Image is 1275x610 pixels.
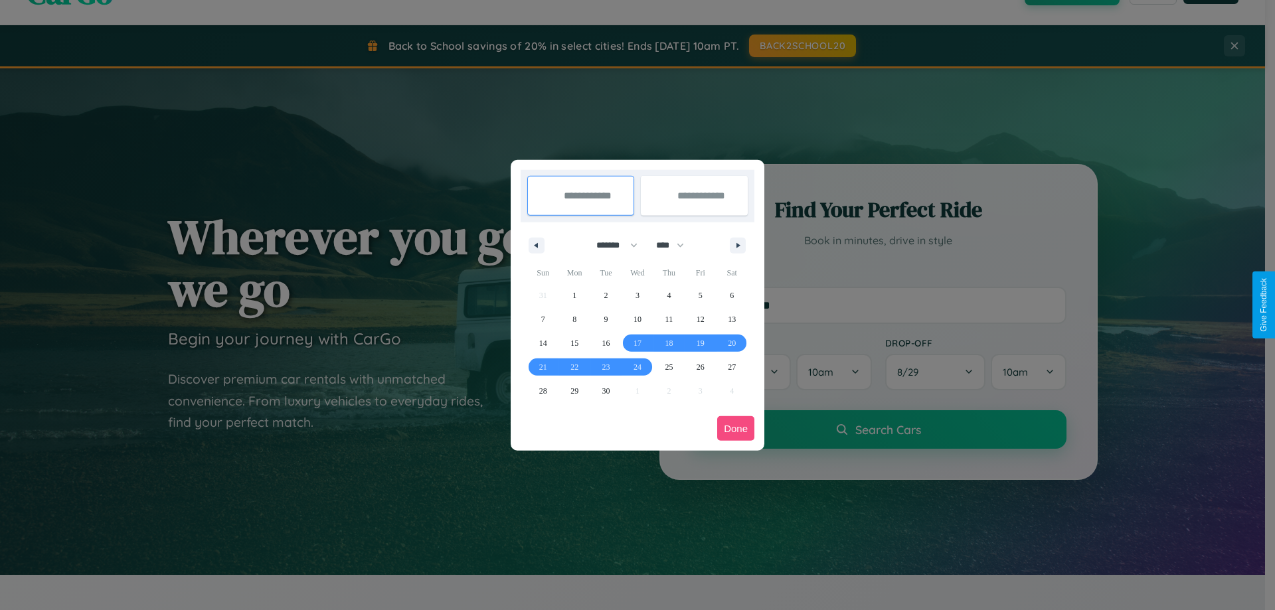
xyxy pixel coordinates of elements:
span: 22 [570,355,578,379]
span: 24 [634,355,641,379]
span: 4 [667,283,671,307]
span: 27 [728,355,736,379]
button: 13 [717,307,748,331]
span: 26 [697,355,705,379]
button: 19 [685,331,716,355]
button: 21 [527,355,558,379]
button: 15 [558,331,590,355]
button: 12 [685,307,716,331]
button: 24 [622,355,653,379]
button: 16 [590,331,622,355]
span: 23 [602,355,610,379]
button: 1 [558,283,590,307]
span: 16 [602,331,610,355]
span: 1 [572,283,576,307]
span: 18 [665,331,673,355]
button: 22 [558,355,590,379]
span: Sat [717,262,748,283]
span: Mon [558,262,590,283]
span: 30 [602,379,610,403]
span: 7 [541,307,545,331]
span: Tue [590,262,622,283]
span: 29 [570,379,578,403]
span: 6 [730,283,734,307]
button: 25 [653,355,685,379]
button: Done [717,416,754,441]
button: 8 [558,307,590,331]
button: 10 [622,307,653,331]
span: 11 [665,307,673,331]
button: 20 [717,331,748,355]
span: 17 [634,331,641,355]
button: 30 [590,379,622,403]
button: 18 [653,331,685,355]
span: Wed [622,262,653,283]
span: 28 [539,379,547,403]
span: Thu [653,262,685,283]
span: 21 [539,355,547,379]
span: Sun [527,262,558,283]
span: 9 [604,307,608,331]
button: 17 [622,331,653,355]
button: 3 [622,283,653,307]
span: 14 [539,331,547,355]
span: 5 [699,283,703,307]
button: 23 [590,355,622,379]
button: 14 [527,331,558,355]
button: 11 [653,307,685,331]
span: 20 [728,331,736,355]
button: 9 [590,307,622,331]
button: 5 [685,283,716,307]
button: 2 [590,283,622,307]
span: 3 [636,283,639,307]
button: 26 [685,355,716,379]
span: 8 [572,307,576,331]
div: Give Feedback [1259,278,1268,332]
button: 6 [717,283,748,307]
span: 10 [634,307,641,331]
button: 4 [653,283,685,307]
span: 25 [665,355,673,379]
span: 2 [604,283,608,307]
span: 15 [570,331,578,355]
span: 12 [697,307,705,331]
button: 27 [717,355,748,379]
span: 19 [697,331,705,355]
span: Fri [685,262,716,283]
button: 29 [558,379,590,403]
span: 13 [728,307,736,331]
button: 7 [527,307,558,331]
button: 28 [527,379,558,403]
